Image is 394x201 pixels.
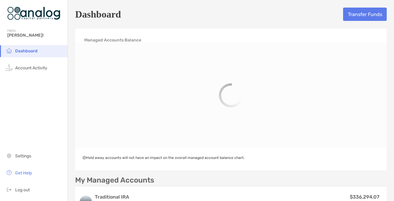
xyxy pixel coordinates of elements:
[7,33,64,38] span: [PERSON_NAME]!
[84,38,141,43] h4: Managed Accounts Balance
[15,48,38,54] span: Dashboard
[343,8,387,21] button: Transfer Funds
[5,152,13,159] img: settings icon
[75,176,154,184] p: My Managed Accounts
[15,170,32,176] span: Get Help
[95,193,158,201] h3: Traditional IRA
[5,64,13,71] img: activity icon
[15,153,31,159] span: Settings
[75,7,121,21] h5: Dashboard
[5,186,13,193] img: logout icon
[5,47,13,54] img: household icon
[5,169,13,176] img: get-help icon
[7,2,60,24] img: Zoe Logo
[15,65,47,71] span: Account Activity
[82,156,245,160] span: Held away accounts will not have an impact on the overall managed account balance chart.
[15,187,30,193] span: Log out
[350,193,379,201] p: $336,294.07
